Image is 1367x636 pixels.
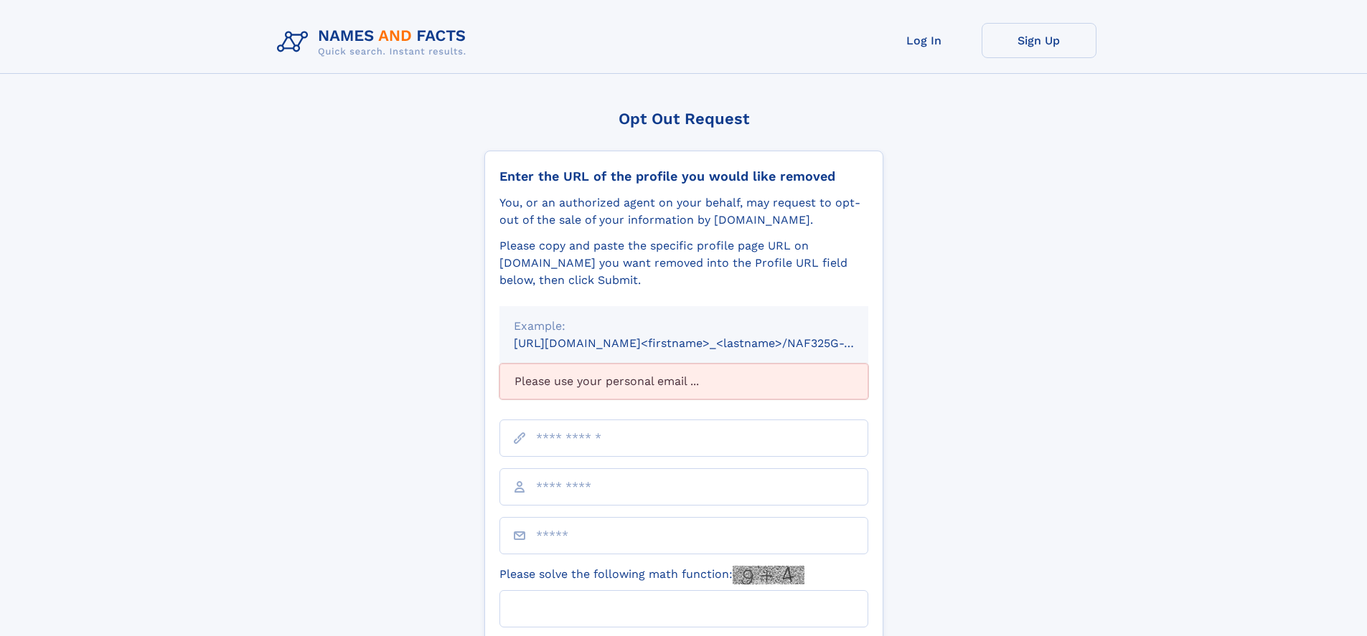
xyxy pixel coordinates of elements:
a: Log In [867,23,982,58]
div: Please use your personal email ... [499,364,868,399]
div: Example: [514,318,854,335]
div: Please copy and paste the specific profile page URL on [DOMAIN_NAME] you want removed into the Pr... [499,237,868,289]
small: [URL][DOMAIN_NAME]<firstname>_<lastname>/NAF325G-xxxxxxxx [514,336,896,350]
div: Opt Out Request [484,110,883,128]
a: Sign Up [982,23,1096,58]
div: You, or an authorized agent on your behalf, may request to opt-out of the sale of your informatio... [499,194,868,229]
img: Logo Names and Facts [271,23,478,62]
div: Enter the URL of the profile you would like removed [499,169,868,184]
label: Please solve the following math function: [499,566,804,584]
